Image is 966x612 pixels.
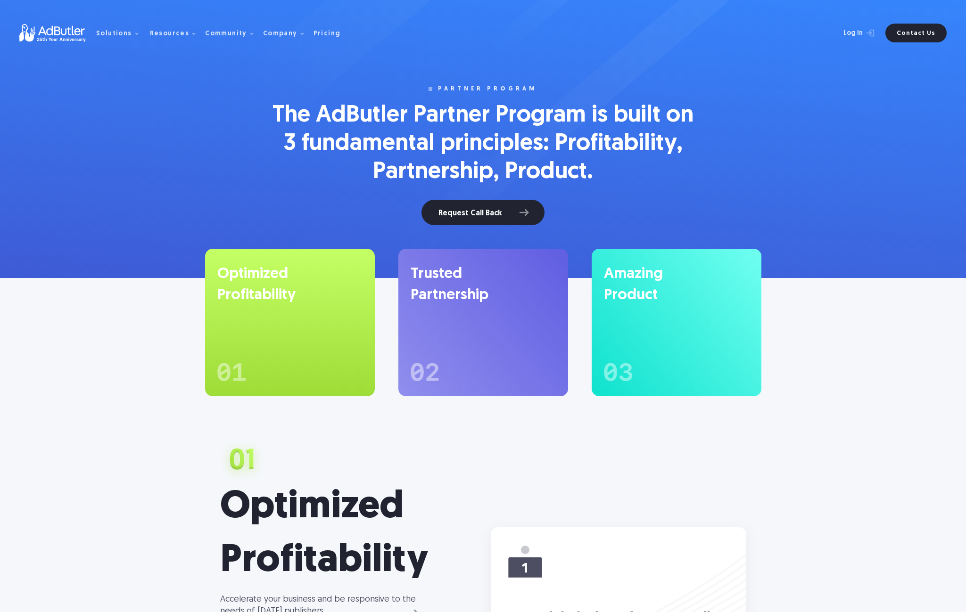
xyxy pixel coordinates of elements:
[217,264,363,306] div: Optimized Profitability
[314,29,348,37] a: Pricing
[818,24,880,42] a: Log In
[271,102,695,187] h1: The AdButler Partner Program is built on 3 fundamental principles: Profitability, Partnership, Pr...
[421,200,545,225] a: Request Call Back
[150,18,204,48] div: Resources
[96,31,132,37] div: Solutions
[314,31,341,37] div: Pricing
[263,18,312,48] div: Company
[438,86,537,92] div: Partner Program
[220,481,421,589] h2: Optimized Profitability
[411,264,556,306] div: Trusted Partnership
[150,31,190,37] div: Resources
[604,264,749,306] div: Amazing Product
[96,18,146,48] div: Solutions
[885,24,947,42] a: Contact Us
[205,18,261,48] div: Community
[263,31,297,37] div: Company
[205,31,247,37] div: Community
